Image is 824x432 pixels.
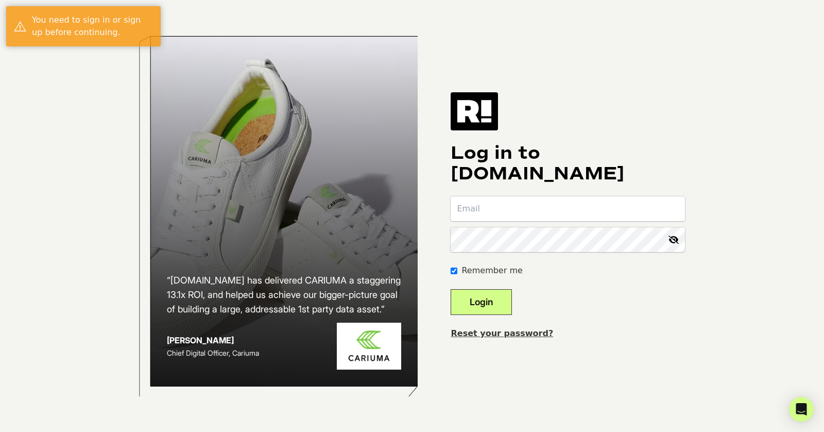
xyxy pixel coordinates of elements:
[32,14,153,39] div: You need to sign in or sign up before continuing.
[337,323,401,370] img: Cariuma
[167,335,234,345] strong: [PERSON_NAME]
[789,397,814,422] div: Open Intercom Messenger
[451,196,685,221] input: Email
[451,92,498,130] img: Retention.com
[461,264,522,277] label: Remember me
[167,273,402,317] h2: “[DOMAIN_NAME] has delivered CARIUMA a staggering 13.1x ROI, and helped us achieve our bigger-pic...
[167,348,259,357] span: Chief Digital Officer, Cariuma
[451,289,512,315] button: Login
[451,143,685,184] h1: Log in to [DOMAIN_NAME]
[451,328,553,338] a: Reset your password?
